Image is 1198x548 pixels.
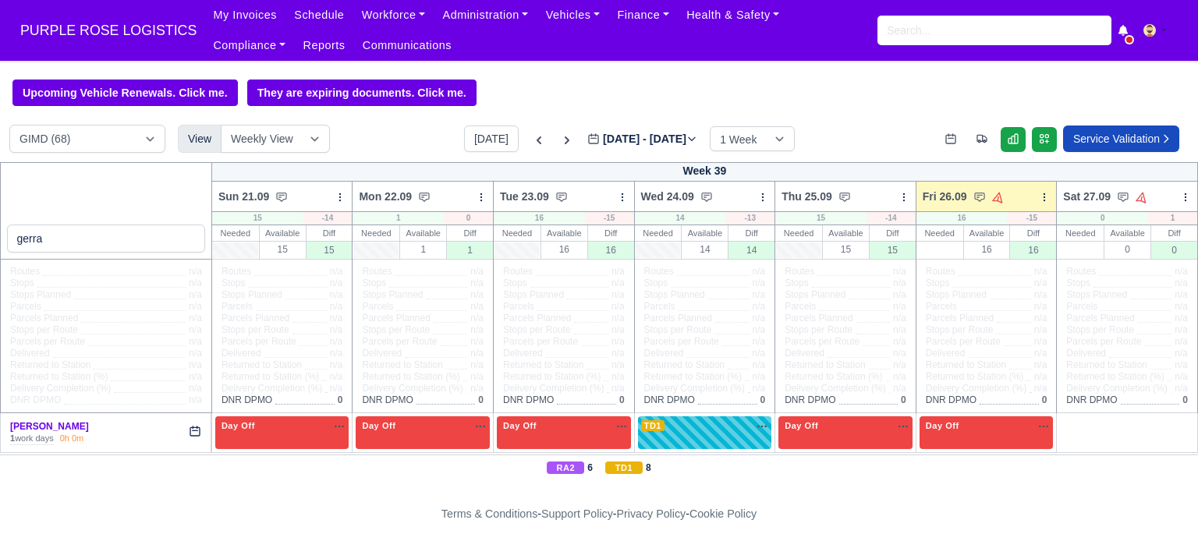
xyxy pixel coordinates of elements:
[1175,336,1188,347] span: n/a
[785,301,816,313] span: Parcels
[10,383,111,394] span: Delivery Completion (%)
[1175,313,1188,323] span: n/a
[611,383,625,394] span: n/a
[1010,241,1056,259] div: 16
[500,189,549,204] span: Tue 23.09
[682,225,728,241] div: Available
[635,225,682,241] div: Needed
[644,313,712,324] span: Parcels Planned
[611,289,625,300] span: n/a
[926,289,987,301] span: Stops Planned
[503,324,571,336] span: Stops per Route
[587,130,697,148] label: [DATE] - [DATE]
[1120,473,1198,548] div: Chat Widget
[1151,225,1197,241] div: Diff
[1063,126,1179,152] a: Service Validation
[541,225,587,241] div: Available
[470,324,484,335] span: n/a
[10,336,85,348] span: Parcels per Route
[222,313,289,324] span: Parcels Planned
[1034,383,1047,394] span: n/a
[644,301,675,313] span: Parcels
[441,507,537,520] a: Terms & Conditions
[362,383,463,394] span: Delivery Completion (%)
[222,348,261,359] span: Delivered
[588,225,634,241] div: Diff
[500,420,540,431] span: Day Off
[587,461,593,474] strong: 6
[753,371,766,382] span: n/a
[447,241,493,259] div: 1
[154,505,1044,523] div: - - -
[753,301,766,312] span: n/a
[753,359,766,370] span: n/a
[782,420,821,431] span: Day Off
[916,212,1008,225] div: 16
[303,212,353,225] div: -14
[503,266,533,278] span: Routes
[189,359,202,370] span: n/a
[1034,313,1047,323] span: n/a
[785,278,809,289] span: Stops
[464,126,519,152] button: [DATE]
[644,371,742,383] span: Returned to Station (%)
[10,278,34,289] span: Stops
[12,80,238,106] a: Upcoming Vehicle Renewals. Click me.
[12,15,204,46] span: PURPLE ROSE LOGISTICS
[785,383,885,394] span: Delivery Completion (%)
[1066,289,1127,301] span: Stops Planned
[725,212,774,225] div: -13
[470,383,484,394] span: n/a
[926,324,994,336] span: Stops per Route
[10,301,41,313] span: Parcels
[893,278,906,288] span: n/a
[470,266,484,277] span: n/a
[212,212,303,225] div: 15
[617,507,686,520] a: Privacy Policy
[189,289,202,300] span: n/a
[7,225,205,253] input: Search contractors...
[362,324,430,336] span: Stops per Route
[785,394,835,406] span: DNR DPMO
[1175,324,1188,335] span: n/a
[503,313,571,324] span: Parcels Planned
[867,212,916,225] div: -14
[189,336,202,347] span: n/a
[547,461,584,474] span: RA2
[330,289,343,300] span: n/a
[189,324,202,335] span: n/a
[12,16,204,46] a: PURPLE ROSE LOGISTICS
[10,313,78,324] span: Parcels Planned
[901,394,906,405] span: 0
[641,189,694,204] span: Wed 24.09
[785,348,824,359] span: Delivered
[644,336,719,348] span: Parcels per Route
[644,289,705,301] span: Stops Planned
[926,336,1001,348] span: Parcels per Route
[354,30,461,61] a: Communications
[247,80,477,106] a: They are expiring documents. Click me.
[785,324,852,336] span: Stops per Route
[893,359,906,370] span: n/a
[926,313,994,324] span: Parcels Planned
[359,189,412,204] span: Mon 22.09
[189,371,202,382] span: n/a
[585,212,634,225] div: -15
[1034,324,1047,335] span: n/a
[644,383,745,394] span: Delivery Completion (%)
[400,241,446,257] div: 1
[682,241,728,257] div: 14
[222,359,302,371] span: Returned to Station
[785,359,865,371] span: Returned to Station
[926,266,955,278] span: Routes
[644,324,712,336] span: Stops per Route
[330,359,343,370] span: n/a
[1175,383,1188,394] span: n/a
[611,371,625,382] span: n/a
[1066,383,1167,394] span: Delivery Completion (%)
[644,359,725,371] span: Returned to Station
[893,371,906,382] span: n/a
[541,507,613,520] a: Support Policy
[611,324,625,335] span: n/a
[222,301,253,313] span: Parcels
